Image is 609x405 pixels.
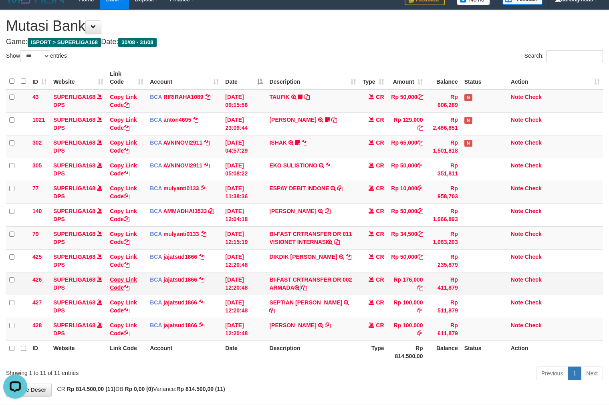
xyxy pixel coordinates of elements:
[110,231,137,245] a: Copy Link Code
[511,254,523,260] a: Note
[581,367,603,380] a: Next
[163,208,207,214] a: AMMADHAI3533
[387,89,426,113] td: Rp 50,000
[50,226,107,249] td: DPS
[50,135,107,158] td: DPS
[222,226,266,249] td: [DATE] 12:15:19
[426,249,461,272] td: Rp 235,879
[524,50,603,62] label: Search:
[525,276,542,283] a: Check
[110,94,137,108] a: Copy Link Code
[29,341,50,363] th: ID
[387,66,426,89] th: Amount: activate to sort column ascending
[53,185,95,191] a: SUPERLIGA168
[222,112,266,135] td: [DATE] 23:09:44
[266,226,359,249] td: BI-FAST CRTRANSFER DR 011 VISIONET INTERNASI
[32,322,42,328] span: 428
[163,94,204,100] a: RIRIRAHA1089
[511,231,523,237] a: Note
[376,299,384,306] span: CR
[163,231,199,237] a: mulyanti0133
[53,208,95,214] a: SUPERLIGA168
[150,94,162,100] span: BCA
[32,117,45,123] span: 1021
[32,231,39,237] span: 79
[426,204,461,226] td: Rp 1,066,893
[150,185,162,191] span: BCA
[426,66,461,89] th: Balance
[150,254,162,260] span: BCA
[525,299,542,306] a: Check
[163,276,197,283] a: jajatsud1866
[125,386,153,392] strong: Rp 0,00 (0)
[376,231,384,237] span: CR
[222,272,266,295] td: [DATE] 12:20:48
[67,386,115,392] strong: Rp 814.500,00 (11)
[32,162,42,169] span: 305
[387,295,426,318] td: Rp 100,000
[508,341,603,363] th: Action
[53,254,95,260] a: SUPERLIGA168
[201,231,206,237] a: Copy mulyanti0133 to clipboard
[53,94,95,100] a: SUPERLIGA168
[525,117,542,123] a: Check
[359,341,387,363] th: Type
[110,254,137,268] a: Copy Link Code
[32,139,42,146] span: 302
[110,185,137,199] a: Copy Link Code
[222,341,266,363] th: Date
[50,249,107,272] td: DPS
[376,254,384,260] span: CR
[222,249,266,272] td: [DATE] 12:20:48
[511,185,523,191] a: Note
[346,254,351,260] a: Copy DIKDIK JOKO PRIHAN to clipboard
[417,307,423,314] a: Copy Rp 100,000 to clipboard
[6,50,67,62] label: Show entries
[269,254,337,260] a: DIKDIK [PERSON_NAME]
[376,162,384,169] span: CR
[118,38,157,47] span: 30/08 - 31/08
[110,322,137,336] a: Copy Link Code
[426,158,461,181] td: Rp 351,811
[199,276,204,283] a: Copy jajatsud1866 to clipboard
[50,89,107,113] td: DPS
[325,208,331,214] a: Copy SILVIA to clipboard
[417,284,423,291] a: Copy Rp 176,000 to clipboard
[110,276,137,291] a: Copy Link Code
[205,94,210,100] a: Copy RIRIRAHA1089 to clipboard
[163,254,197,260] a: jajatsud1866
[464,140,472,147] span: Has Note
[426,341,461,363] th: Balance
[376,208,384,214] span: CR
[525,139,542,146] a: Check
[208,208,214,214] a: Copy AMMADHAI3533 to clipboard
[269,94,289,100] a: TAUFIK
[150,208,162,214] span: BCA
[387,204,426,226] td: Rp 50,000
[376,117,384,123] span: CR
[28,38,101,47] span: ISPORT > SUPERLIGA168
[53,162,95,169] a: SUPERLIGA168
[20,50,50,62] select: Showentries
[511,276,523,283] a: Note
[147,341,222,363] th: Account
[387,226,426,249] td: Rp 34,500
[163,185,199,191] a: mulyanti0133
[150,231,162,237] span: BCA
[461,341,508,363] th: Status
[110,208,137,222] a: Copy Link Code
[222,135,266,158] td: [DATE] 04:57:29
[163,139,202,146] a: AVNINOVI2911
[50,204,107,226] td: DPS
[150,117,162,123] span: BCA
[147,66,222,89] th: Account: activate to sort column ascending
[222,295,266,318] td: [DATE] 12:20:48
[53,139,95,146] a: SUPERLIGA168
[325,322,331,328] a: Copy WAWAN BADRIYAH to clipboard
[376,322,384,328] span: CR
[464,117,472,124] span: Has Note
[568,367,581,380] a: 1
[359,66,387,89] th: Type: activate to sort column ascending
[387,341,426,363] th: Rp 814.500,00
[426,295,461,318] td: Rp 511,879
